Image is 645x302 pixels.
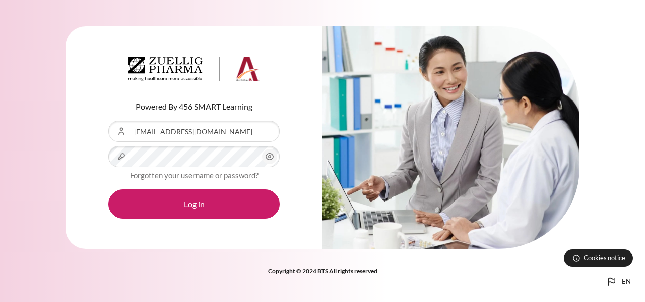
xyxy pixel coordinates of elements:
strong: Copyright © 2024 BTS All rights reserved [268,267,377,275]
button: Cookies notice [564,249,633,267]
input: Username or Email Address [108,121,280,142]
p: Powered By 456 SMART Learning [108,100,280,113]
button: Log in [108,189,280,219]
a: Architeck [128,57,260,86]
a: Forgotten your username or password? [130,171,259,180]
img: Architeck [128,57,260,82]
span: Cookies notice [584,253,625,263]
span: en [622,277,631,287]
button: Languages [602,272,635,292]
